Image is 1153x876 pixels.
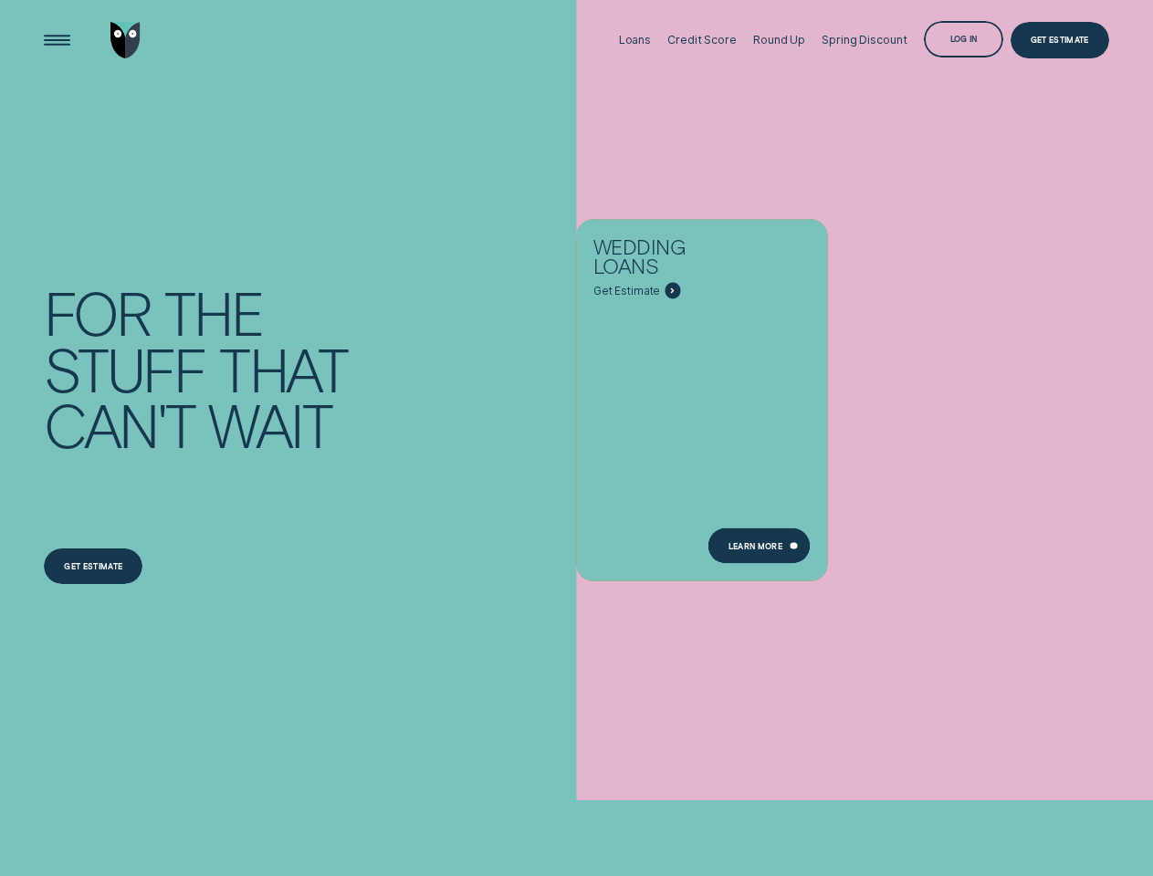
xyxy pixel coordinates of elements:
[577,220,828,570] a: Wedding Loans - Learn more
[44,548,142,584] a: Get estimate
[667,33,737,47] div: Credit Score
[708,528,811,564] a: Learn more
[593,284,661,297] span: Get Estimate
[110,22,141,57] img: Wisr
[753,33,805,47] div: Round Up
[924,21,1004,57] button: Log in
[39,22,75,57] button: Open Menu
[822,33,907,47] div: Spring Discount
[44,284,350,452] h4: For the stuff that can't wait
[593,236,753,283] div: Wedding Loans
[1011,22,1109,57] a: Get Estimate
[619,33,651,47] div: Loans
